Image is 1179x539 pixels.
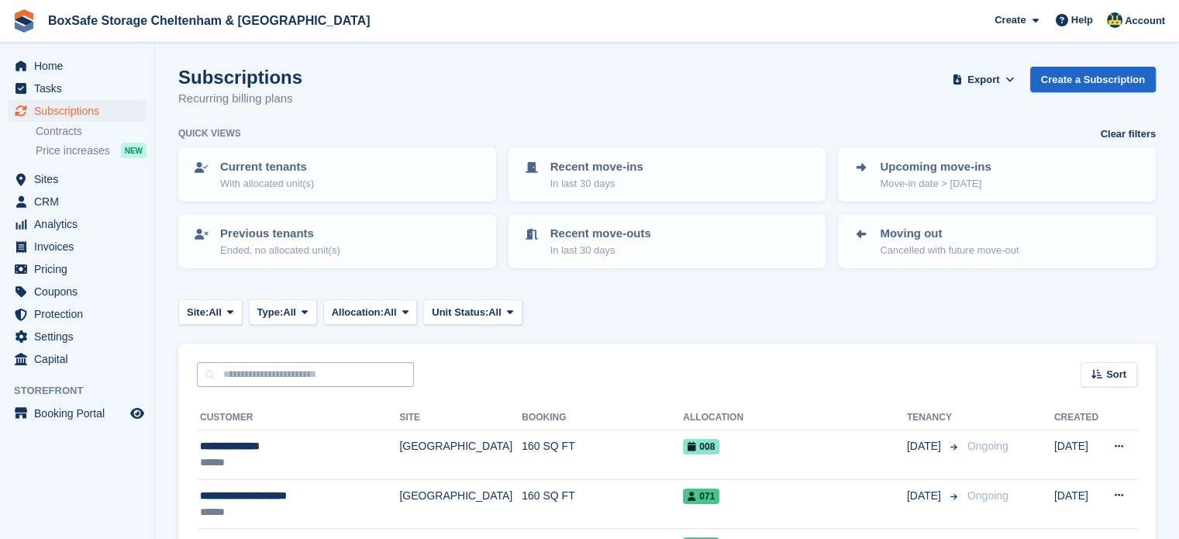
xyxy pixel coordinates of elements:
[1054,430,1102,480] td: [DATE]
[36,142,147,159] a: Price increases NEW
[34,168,127,190] span: Sites
[187,305,209,320] span: Site:
[178,126,241,140] h6: Quick views
[8,303,147,325] a: menu
[1071,12,1093,28] span: Help
[880,225,1019,243] p: Moving out
[36,143,110,158] span: Price increases
[1100,126,1156,142] a: Clear filters
[1106,367,1126,382] span: Sort
[399,406,522,430] th: Site
[257,305,284,320] span: Type:
[950,67,1018,92] button: Export
[8,55,147,77] a: menu
[488,305,502,320] span: All
[8,168,147,190] a: menu
[34,236,127,257] span: Invoices
[967,440,1008,452] span: Ongoing
[34,55,127,77] span: Home
[121,143,147,158] div: NEW
[423,299,522,325] button: Unit Status: All
[683,439,719,454] span: 008
[8,191,147,212] a: menu
[8,326,147,347] a: menu
[683,489,719,504] span: 071
[180,149,495,200] a: Current tenants With allocated unit(s)
[42,8,376,33] a: BoxSafe Storage Cheltenham & [GEOGRAPHIC_DATA]
[995,12,1026,28] span: Create
[8,281,147,302] a: menu
[8,236,147,257] a: menu
[220,176,314,192] p: With allocated unit(s)
[14,383,154,399] span: Storefront
[967,489,1008,502] span: Ongoing
[839,216,1154,267] a: Moving out Cancelled with future move-out
[1054,479,1102,529] td: [DATE]
[34,78,127,99] span: Tasks
[34,258,127,280] span: Pricing
[839,149,1154,200] a: Upcoming move-ins Move-in date > [DATE]
[1125,13,1165,29] span: Account
[283,305,296,320] span: All
[34,191,127,212] span: CRM
[8,100,147,122] a: menu
[34,403,127,424] span: Booking Portal
[880,176,991,192] p: Move-in date > [DATE]
[432,305,488,320] span: Unit Status:
[34,326,127,347] span: Settings
[683,406,907,430] th: Allocation
[178,90,302,108] p: Recurring billing plans
[209,305,222,320] span: All
[510,216,825,267] a: Recent move-outs In last 30 days
[8,403,147,424] a: menu
[178,67,302,88] h1: Subscriptions
[8,78,147,99] a: menu
[1054,406,1102,430] th: Created
[8,348,147,370] a: menu
[399,479,522,529] td: [GEOGRAPHIC_DATA]
[34,303,127,325] span: Protection
[180,216,495,267] a: Previous tenants Ended, no allocated unit(s)
[384,305,397,320] span: All
[907,406,961,430] th: Tenancy
[178,299,243,325] button: Site: All
[323,299,418,325] button: Allocation: All
[550,243,651,258] p: In last 30 days
[399,430,522,480] td: [GEOGRAPHIC_DATA]
[522,479,683,529] td: 160 SQ FT
[34,281,127,302] span: Coupons
[8,258,147,280] a: menu
[510,149,825,200] a: Recent move-ins In last 30 days
[522,406,683,430] th: Booking
[880,243,1019,258] p: Cancelled with future move-out
[550,225,651,243] p: Recent move-outs
[197,406,399,430] th: Customer
[522,430,683,480] td: 160 SQ FT
[128,404,147,423] a: Preview store
[36,124,147,139] a: Contracts
[34,100,127,122] span: Subscriptions
[1107,12,1122,28] img: Kim Virabi
[550,158,643,176] p: Recent move-ins
[332,305,384,320] span: Allocation:
[220,243,340,258] p: Ended, no allocated unit(s)
[967,72,999,88] span: Export
[550,176,643,192] p: In last 30 days
[12,9,36,33] img: stora-icon-8386f47178a22dfd0bd8f6a31ec36ba5ce8667c1dd55bd0f319d3a0aa187defe.svg
[34,213,127,235] span: Analytics
[220,225,340,243] p: Previous tenants
[1030,67,1156,92] a: Create a Subscription
[880,158,991,176] p: Upcoming move-ins
[249,299,317,325] button: Type: All
[34,348,127,370] span: Capital
[8,213,147,235] a: menu
[907,488,944,504] span: [DATE]
[907,438,944,454] span: [DATE]
[220,158,314,176] p: Current tenants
